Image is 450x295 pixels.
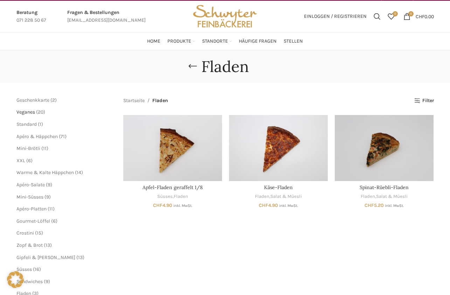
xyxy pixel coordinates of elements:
[360,184,409,190] a: Spinat-Rüebli-Fladen
[48,182,50,188] span: 9
[16,9,46,24] a: Infobox link
[46,194,49,200] span: 9
[365,202,384,208] bdi: 5.20
[123,97,145,105] a: Startseite
[284,38,303,45] span: Stellen
[46,242,50,248] span: 13
[123,97,168,105] nav: Breadcrumb
[365,202,374,208] span: CHF
[16,206,47,212] a: Apéro-Platten
[43,145,47,151] span: 11
[16,182,45,188] a: Apéro-Salate
[78,254,83,260] span: 13
[370,9,384,23] a: Suchen
[202,38,228,45] span: Standorte
[77,170,81,175] span: 14
[264,184,293,190] a: Käse-Fladen
[416,13,424,19] span: CHF
[201,57,249,76] h1: Fladen
[239,34,277,48] a: Häufige Fragen
[191,13,259,19] a: Site logo
[174,193,188,200] a: Fladen
[153,202,162,208] span: CHF
[147,34,160,48] a: Home
[184,59,201,73] a: Go back
[300,9,370,23] a: Einloggen / Registrieren
[400,9,437,23] a: 0 CHF0.00
[37,230,41,236] span: 15
[40,121,41,127] span: 1
[123,193,222,200] div: ,
[202,34,232,48] a: Standorte
[335,193,434,200] div: ,
[408,11,414,16] span: 0
[16,134,58,139] a: Apéro & Häppchen
[384,9,398,23] div: Meine Wunschliste
[167,34,195,48] a: Produkte
[38,109,43,115] span: 20
[259,202,268,208] span: CHF
[393,11,398,16] span: 0
[13,34,437,48] div: Main navigation
[52,97,55,103] span: 2
[35,266,39,272] span: 16
[16,218,50,224] a: Gourmet-Löffel
[16,158,25,164] a: XXL
[143,184,203,190] a: Apfel-Fladen geraffelt 1/8
[173,203,192,208] small: inkl. MwSt.
[16,109,35,115] a: Veganes
[152,97,168,105] span: Fladen
[147,38,160,45] span: Home
[157,193,173,200] a: Süsses
[28,158,31,164] span: 6
[385,203,404,208] small: inkl. MwSt.
[191,1,259,32] img: Bäckerei Schwyter
[16,242,43,248] a: Zopf & Brot
[67,9,146,24] a: Infobox link
[16,170,74,175] a: Warme & Kalte Häppchen
[284,34,303,48] a: Stellen
[259,202,278,208] bdi: 4.90
[16,254,75,260] a: Gipfeli & [PERSON_NAME]
[123,115,222,181] a: Apfel-Fladen geraffelt 1/8
[16,121,37,127] a: Standard
[229,193,328,200] div: ,
[304,14,367,19] span: Einloggen / Registrieren
[49,206,53,212] span: 11
[384,9,398,23] a: 0
[229,115,328,181] a: Käse-Fladen
[61,134,65,139] span: 71
[239,38,277,45] span: Häufige Fragen
[167,38,191,45] span: Produkte
[46,279,48,285] span: 9
[416,13,434,19] bdi: 0.00
[414,98,434,104] a: Filter
[376,193,408,200] a: Salat & Müesli
[53,218,56,224] span: 6
[153,202,172,208] bdi: 4.90
[16,145,40,151] a: Mini-Brötli
[16,230,34,236] a: Crostini
[361,193,375,200] a: Fladen
[16,194,43,200] a: Mini-Süsses
[270,193,302,200] a: Salat & Müesli
[16,97,49,103] a: Geschenkkarte
[255,193,269,200] a: Fladen
[279,203,298,208] small: inkl. MwSt.
[335,115,434,181] a: Spinat-Rüebli-Fladen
